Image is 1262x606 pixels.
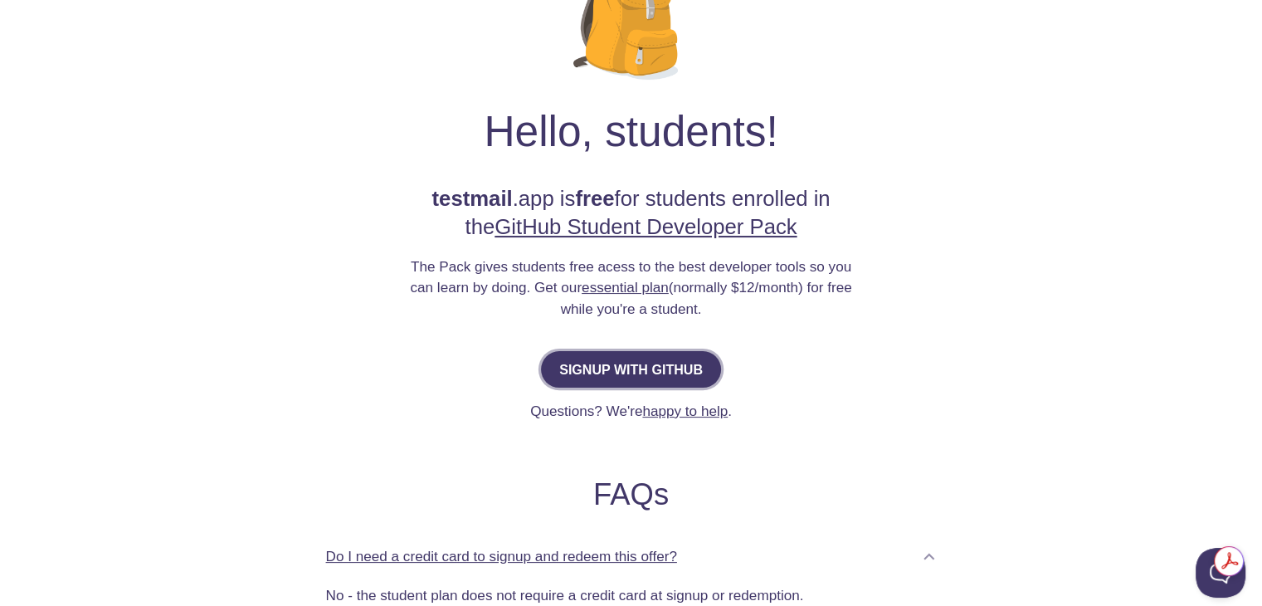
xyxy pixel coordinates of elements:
strong: free [575,187,614,210]
span: Signup with GitHub [559,358,703,381]
a: GitHub Student Developer Pack [495,215,797,238]
h2: FAQs [313,476,950,514]
h1: Hello, students! [484,106,777,156]
h3: Questions? We're . [530,401,732,423]
a: happy to help [642,403,728,419]
strong: testmail [431,187,512,210]
p: Do I need a credit card to signup and redeem this offer? [326,546,677,568]
iframe: Help Scout Beacon - Open [1196,548,1245,598]
button: Signup with GitHub [541,351,721,388]
a: essential plan [582,279,669,296]
h3: The Pack gives students free acess to the best developer tools so you can learn by doing. Get our... [403,257,860,320]
div: Do I need a credit card to signup and redeem this offer? [313,534,950,579]
h2: .app is for students enrolled in the [403,184,860,242]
